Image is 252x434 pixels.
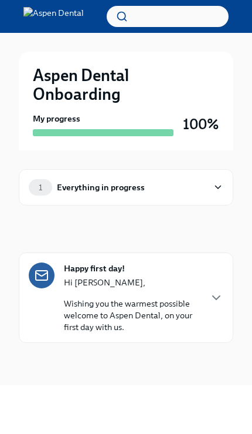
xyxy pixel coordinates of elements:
[64,277,200,288] p: Hi [PERSON_NAME],
[33,113,80,125] strong: My progress
[64,263,125,274] strong: Happy first day!
[64,298,200,333] p: Wishing you the warmest possible welcome to Aspen Dental, on your first day with us.
[19,229,70,243] div: In progress
[23,7,84,26] img: Aspen Dental
[183,116,219,133] h3: 100%
[33,66,219,103] h2: Aspen Dental Onboarding
[57,181,145,194] div: Everything in progress
[32,183,49,192] span: 1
